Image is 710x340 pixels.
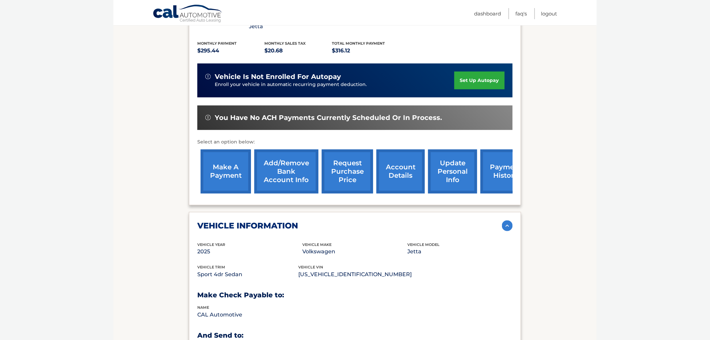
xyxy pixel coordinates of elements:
a: FAQ's [515,8,527,19]
span: vehicle make [302,242,332,247]
p: Sport 4dr Sedan [197,270,298,279]
span: vehicle vin [298,265,323,269]
a: account details [376,150,425,194]
p: 2025 [197,247,302,256]
p: Enroll your vehicle in automatic recurring payment deduction. [215,81,454,88]
a: Cal Automotive [153,4,223,24]
p: $295.44 [197,46,265,55]
a: payment history [480,150,531,194]
span: Monthly Payment [197,41,237,46]
span: vehicle Year [197,242,225,247]
p: $20.68 [265,46,332,55]
span: Monthly sales Tax [265,41,306,46]
a: update personal info [428,150,477,194]
a: set up autopay [454,72,505,89]
h3: Make Check Payable to: [197,291,513,299]
h3: And Send to: [197,331,513,340]
a: Add/Remove bank account info [254,150,318,194]
a: request purchase price [322,150,373,194]
h2: vehicle information [197,221,298,231]
span: vehicle trim [197,265,225,269]
span: vehicle model [408,242,440,247]
p: Jetta [408,247,513,256]
a: make a payment [201,150,251,194]
p: CAL Automotive [197,310,302,320]
img: alert-white.svg [205,115,211,120]
img: alert-white.svg [205,74,211,79]
p: $316.12 [332,46,399,55]
a: Dashboard [474,8,501,19]
span: You have no ACH payments currently scheduled or in process. [215,114,442,122]
span: vehicle is not enrolled for autopay [215,73,341,81]
p: Select an option below: [197,138,513,146]
span: Total Monthly Payment [332,41,385,46]
a: Logout [541,8,557,19]
span: name [197,305,209,310]
img: accordion-active.svg [502,220,513,231]
p: Volkswagen [302,247,407,256]
p: [US_VEHICLE_IDENTIFICATION_NUMBER] [298,270,412,279]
